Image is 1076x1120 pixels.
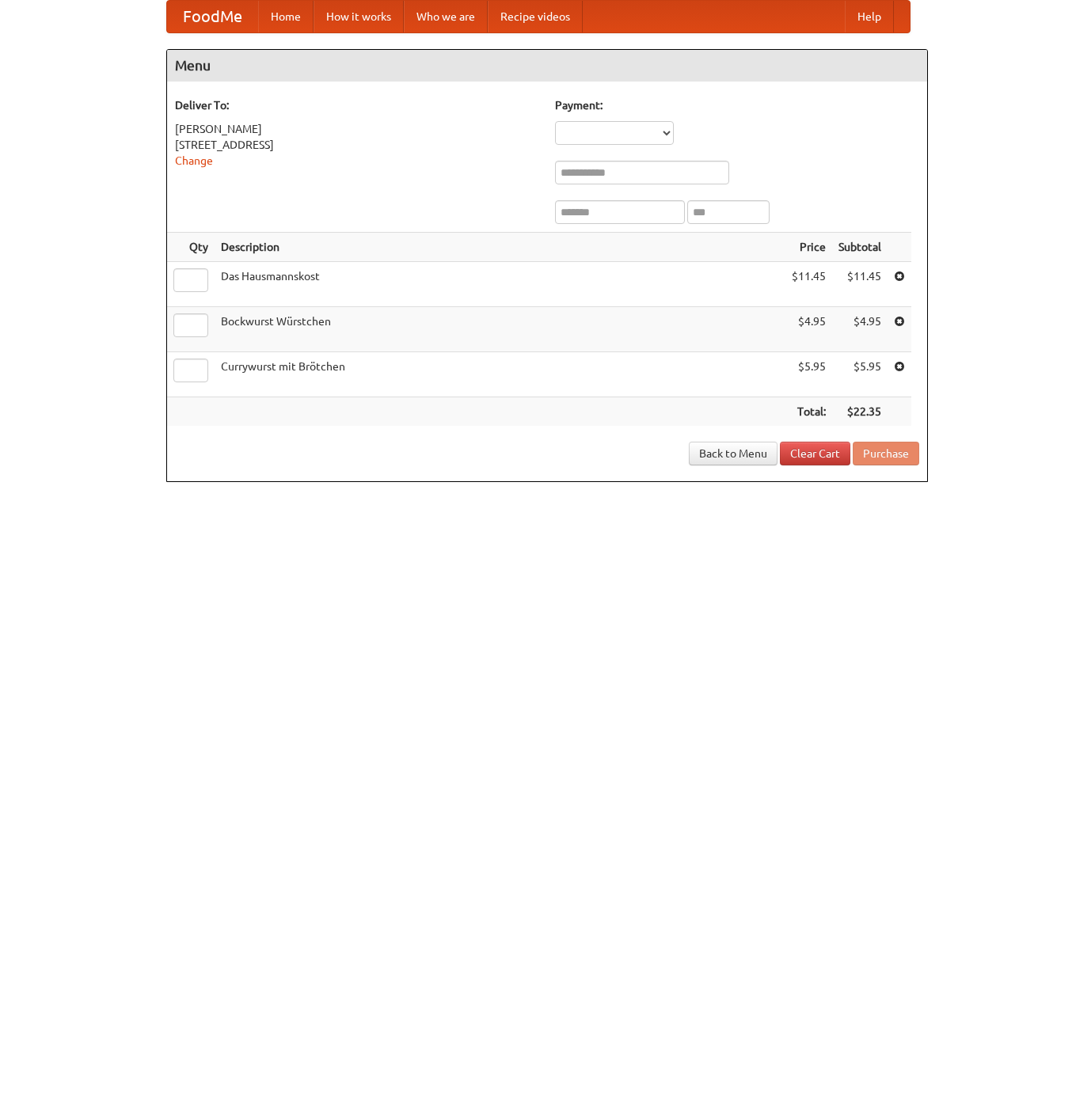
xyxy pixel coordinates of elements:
[832,233,888,262] th: Subtotal
[215,352,785,397] td: Currywurst mit Brötchen
[785,307,832,352] td: $4.95
[832,397,888,427] th: $22.35
[832,307,888,352] td: $4.95
[314,1,404,32] a: How it works
[785,233,832,262] th: Price
[167,233,215,262] th: Qty
[832,262,888,307] td: $11.45
[832,352,888,397] td: $5.95
[785,397,832,427] th: Total:
[404,1,488,32] a: Who we are
[555,97,919,113] h5: Payment:
[785,352,832,397] td: $5.95
[488,1,583,32] a: Recipe videos
[175,137,539,153] div: [STREET_ADDRESS]
[167,50,927,82] h4: Menu
[215,233,785,262] th: Description
[785,262,832,307] td: $11.45
[853,442,919,465] button: Purchase
[167,1,258,32] a: FoodMe
[175,154,213,167] a: Change
[845,1,894,32] a: Help
[780,442,850,465] a: Clear Cart
[175,121,539,137] div: [PERSON_NAME]
[689,442,778,465] a: Back to Menu
[258,1,314,32] a: Home
[215,307,785,352] td: Bockwurst Würstchen
[215,262,785,307] td: Das Hausmannskost
[175,97,539,113] h5: Deliver To:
